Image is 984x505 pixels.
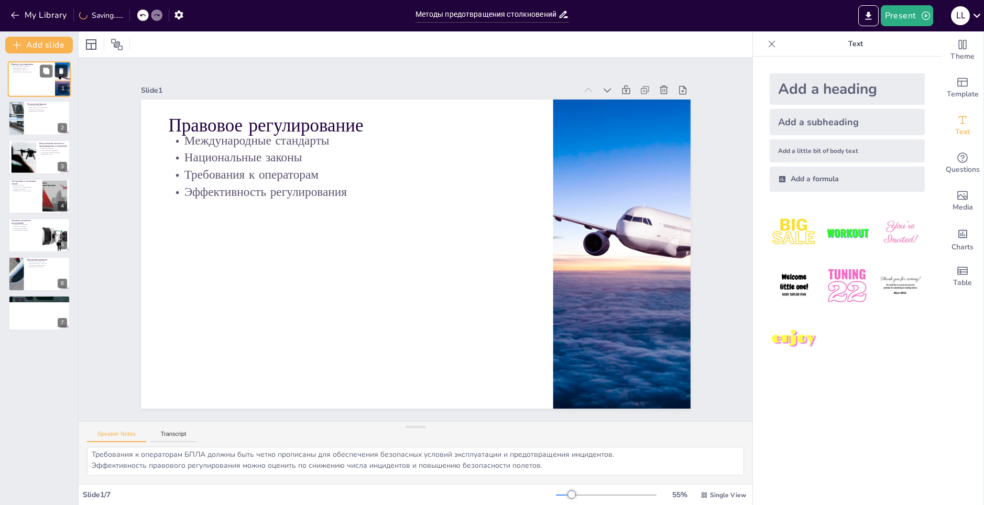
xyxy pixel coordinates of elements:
[168,183,526,200] p: Эффективность регулирования
[150,431,197,442] button: Transcript
[770,73,925,105] div: Add a heading
[953,202,973,213] span: Media
[942,107,983,145] div: Add text boxes
[39,142,67,148] p: Искусственный интеллект в предотвращении столкновений
[12,190,39,192] p: Эффективность тестирования
[12,297,67,300] p: Заключение и вопросы
[12,186,39,189] p: Имитационное моделирование
[942,182,983,220] div: Add images, graphics, shapes or video
[55,64,68,77] button: Delete Slide
[87,431,146,442] button: Speaker Notes
[27,110,67,112] p: Эффективность обучения
[12,227,39,229] p: Экономический эффект
[12,223,39,225] p: Эффективность методов
[955,126,970,138] span: Text
[11,71,52,73] p: Эффективность регулирования
[770,261,818,310] img: 4.jpeg
[11,65,52,67] p: Международные стандарты
[951,5,970,26] button: l l
[858,5,879,26] button: Export to PowerPoint
[942,220,983,258] div: Add charts and graphs
[40,64,52,77] button: Duplicate Slide
[168,166,526,183] p: Требования к операторам
[27,266,67,268] p: Необходимость развития
[83,490,556,500] div: Slide 1 / 7
[942,258,983,295] div: Add a table
[823,261,871,310] img: 5.jpeg
[780,31,931,57] p: Text
[952,241,974,253] span: Charts
[8,61,71,97] div: 1
[8,257,70,291] div: 6
[8,140,70,174] div: 3
[27,106,67,108] p: Ответственность пользователей
[39,148,67,150] p: Машинное обучение
[770,167,925,192] div: Add a formula
[710,491,746,499] span: Single View
[12,180,39,185] p: Тестирование и испытания систем
[39,151,67,153] p: Автономное принятие решений
[12,219,39,225] p: Основные результаты исследования
[942,31,983,69] div: Change the overall theme
[12,225,39,227] p: Снижение инцидентов
[951,6,970,25] div: l l
[27,262,67,264] p: Интеграция новых технологий
[79,10,123,20] div: Saving......
[11,67,52,69] p: Национальные законы
[8,7,71,24] button: My Library
[8,295,70,330] div: 7
[58,279,67,288] div: 6
[5,37,73,53] button: Add slide
[942,69,983,107] div: Add ready made slides
[27,264,67,266] p: Глобальная стандартизация
[12,184,39,186] p: Методы проверки
[11,69,52,71] p: Требования к операторам
[140,85,577,95] div: Slide 1
[770,315,818,364] img: 7.jpeg
[770,208,818,257] img: 1.jpeg
[39,149,67,151] p: Прогнозирование поведения
[667,490,692,500] div: 55 %
[12,229,39,231] p: Необходимость развития
[953,277,972,289] span: Table
[168,113,526,138] p: Правовое регулирование
[946,164,980,175] span: Questions
[947,89,979,100] span: Template
[87,447,744,476] textarea: Международные стандарты, такие как ICAO, играют ключевую роль в регулировании воздушного простран...
[876,261,925,310] img: 6.jpeg
[58,201,67,211] div: 4
[168,149,526,166] p: Национальные законы
[770,139,925,162] div: Add a little bit of body text
[168,131,526,149] p: Международные стандарты
[416,7,558,22] input: Insert title
[27,258,67,261] p: Перспективы развития
[770,109,925,135] div: Add a subheading
[39,153,67,156] p: Эффективность ИИ
[11,63,52,66] p: Правовое регулирование
[27,260,67,262] p: Расширение возможностей
[823,208,871,257] img: 2.jpeg
[8,179,70,213] div: 4
[27,102,67,105] p: Человеческий фактор
[58,84,68,94] div: 1
[8,218,70,252] div: 5
[58,162,67,171] div: 3
[58,123,67,133] div: 2
[27,104,67,106] p: Подготовка операторов
[83,36,100,53] div: Layout
[942,145,983,182] div: Get real-time input from your audience
[881,5,933,26] button: Present
[58,318,67,327] div: 7
[111,38,123,51] span: Position
[12,188,39,190] p: Полевые испытания
[58,240,67,249] div: 5
[27,108,67,111] p: Тренинги по безопасности
[8,101,70,135] div: 2
[12,300,67,302] p: Краткое подведение итогов.
[876,208,925,257] img: 3.jpeg
[950,51,975,62] span: Theme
